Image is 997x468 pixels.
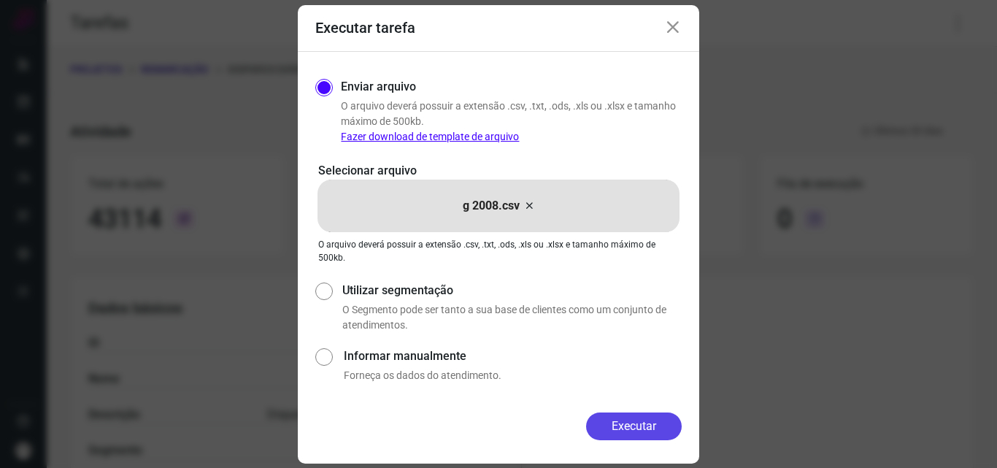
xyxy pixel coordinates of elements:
p: g 2008.csv [463,197,520,215]
label: Informar manualmente [344,348,682,365]
label: Utilizar segmentação [342,282,682,299]
h3: Executar tarefa [315,19,415,37]
p: O arquivo deverá possuir a extensão .csv, .txt, .ods, .xls ou .xlsx e tamanho máximo de 500kb. [318,238,679,264]
button: Executar [586,413,682,440]
p: Forneça os dados do atendimento. [344,368,682,383]
label: Enviar arquivo [341,78,416,96]
p: Selecionar arquivo [318,162,679,180]
p: O arquivo deverá possuir a extensão .csv, .txt, .ods, .xls ou .xlsx e tamanho máximo de 500kb. [341,99,682,145]
a: Fazer download de template de arquivo [341,131,519,142]
p: O Segmento pode ser tanto a sua base de clientes como um conjunto de atendimentos. [342,302,682,333]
